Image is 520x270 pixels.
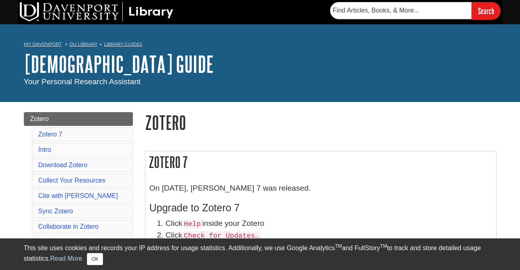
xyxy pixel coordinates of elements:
input: Search [472,2,501,19]
span: Your Personal Research Assistant [24,77,141,86]
a: My Davenport [24,41,61,48]
a: Intro [38,146,51,153]
sup: TM [380,243,387,249]
input: Find Articles, Books, & More... [330,2,472,19]
h3: Upgrade to Zotero 7 [149,202,492,214]
form: Searches DU Library's articles, books, and more [330,2,501,19]
a: DU Library [69,41,97,47]
img: DU Library [20,2,173,21]
li: Click [166,230,492,241]
a: Collaborate in Zotero [38,223,99,230]
nav: breadcrumb [24,39,497,52]
h2: Zotero 7 [145,151,496,173]
a: Download Zotero [38,162,88,168]
a: Zotero 7 [38,131,63,138]
a: Read More [50,255,82,262]
p: On [DATE], [PERSON_NAME] 7 was released. [149,183,492,194]
span: Zotero [30,115,49,122]
sup: TM [335,243,342,249]
li: Click inside your Zotero [166,218,492,230]
code: Check for Updates… [182,231,261,240]
a: Zotero [24,112,133,126]
a: [DEMOGRAPHIC_DATA] Guide [24,51,214,77]
a: Library Guides [104,41,142,47]
a: Sync Zotero [38,208,73,215]
h1: Zotero [145,112,497,133]
a: Cite with [PERSON_NAME] [38,192,118,199]
code: Help [182,219,202,229]
button: Close [87,253,103,265]
div: This site uses cookies and records your IP address for usage statistics. Additionally, we use Goo... [24,243,497,265]
a: Collect Your Resources [38,177,105,184]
